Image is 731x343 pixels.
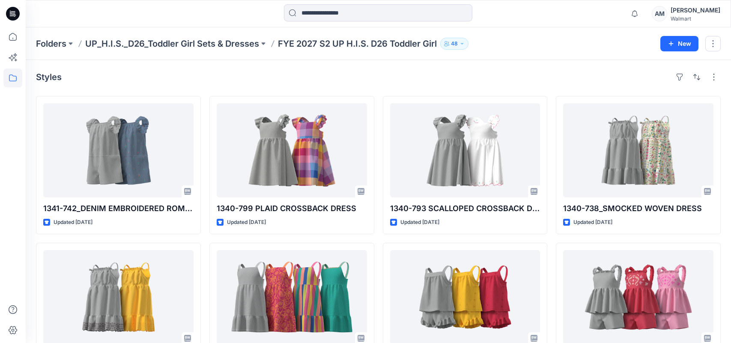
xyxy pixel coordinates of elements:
[217,103,367,197] a: 1340-799 PLAID CROSSBACK DRESS
[660,36,698,51] button: New
[85,38,259,50] a: UP_H.I.S._D26_Toddler Girl Sets & Dresses
[43,203,194,215] p: 1341-742_DENIM EMBROIDERED ROMPER
[278,38,437,50] p: FYE 2027 S2 UP H.I.S. D26 Toddler Girl
[227,218,266,227] p: Updated [DATE]
[440,38,468,50] button: 48
[54,218,92,227] p: Updated [DATE]
[390,203,540,215] p: 1340-793 SCALLOPED CROSSBACK DRESS
[671,15,720,22] div: Walmart
[563,103,713,197] a: 1340-738_SMOCKED WOVEN DRESS
[573,218,612,227] p: Updated [DATE]
[400,218,439,227] p: Updated [DATE]
[36,38,66,50] a: Folders
[671,5,720,15] div: [PERSON_NAME]
[451,39,458,48] p: 48
[43,103,194,197] a: 1341-742_DENIM EMBROIDERED ROMPER
[652,6,667,21] div: AM
[217,203,367,215] p: 1340-799 PLAID CROSSBACK DRESS
[563,203,713,215] p: 1340-738_SMOCKED WOVEN DRESS
[390,103,540,197] a: 1340-793 SCALLOPED CROSSBACK DRESS
[36,72,62,82] h4: Styles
